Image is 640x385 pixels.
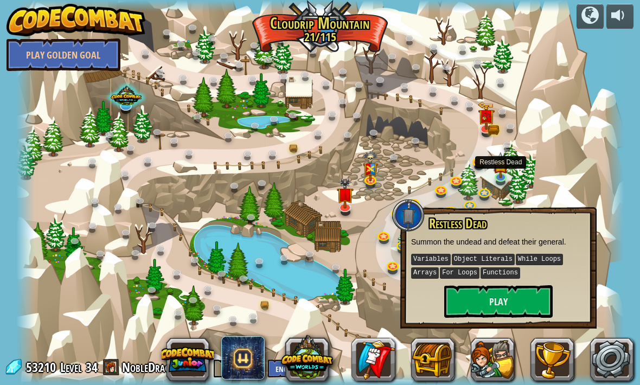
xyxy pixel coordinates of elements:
[429,214,487,233] span: Restless Dead
[26,358,59,376] span: 53210
[606,4,633,29] button: Adjust volume
[411,236,586,247] p: Summon the undead and defeat their general.
[481,267,520,279] kbd: Functions
[363,151,378,181] img: level-banner-multiplayer.png
[440,267,479,279] kbd: For Loops
[337,178,354,209] img: level-banner-replayable.png
[7,8,78,16] span: Hi. Need any help?
[7,4,145,36] img: CodeCombat - Learn how to code by playing a game
[452,254,515,265] kbd: Object Literals
[516,254,563,265] kbd: While Loops
[60,358,82,376] span: Level
[478,102,495,130] img: level-banner-unlock.png
[481,113,491,120] img: portrait.png
[122,358,208,376] a: NobleDragonfly77
[86,358,98,376] span: 34
[411,254,451,265] kbd: Variables
[411,267,439,279] kbd: Arrays
[444,285,553,318] button: Play
[7,39,120,71] a: Play Golden Goal
[577,4,604,29] button: Campaigns
[493,152,508,178] img: level-banner-started.png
